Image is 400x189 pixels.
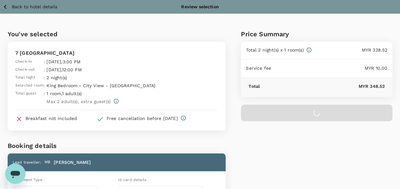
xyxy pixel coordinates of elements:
[15,74,35,81] span: Total night
[13,160,41,164] span: Lead traveller :
[8,29,226,39] h6: You've selected
[181,3,219,10] div: Review selection
[241,29,392,39] div: Price Summary
[45,159,50,165] span: MB
[12,3,57,10] p: Back to hotel details
[15,57,157,105] table: simple table
[15,59,32,65] span: Check-in
[46,66,156,73] p: [DATE] , 12:00 PM
[15,90,36,97] span: Total guest
[260,83,385,89] p: MYR 348.52
[13,178,42,182] span: Document Type
[44,74,45,81] span: :
[15,82,44,89] span: Selected room
[44,82,45,89] span: :
[118,178,146,182] span: Id card details
[54,159,91,165] p: [PERSON_NAME]
[246,65,271,71] p: Service fee
[15,66,35,73] span: Check-out
[249,83,260,89] p: Total
[46,59,156,65] p: [DATE] , 3:00 PM
[5,164,25,184] iframe: Button to launch messaging window, conversation in progress
[107,115,178,122] div: Free cancellation before [DATE]
[8,141,226,151] h6: Booking details
[180,115,186,121] svg: Full refund before 2025-10-09 09:36 Cancelation after 2025-10-09 09:36, cancelation fee of MYR 30...
[46,90,156,97] p: 1 room , 1 adult(s)
[246,47,304,53] p: Total 2 night(s) x 1 room(s)
[46,74,156,81] p: 2 night(s)
[46,98,111,105] p: Max 2 adult(s) , extra guest(s)
[44,59,45,65] span: :
[15,49,218,57] p: 7 [GEOGRAPHIC_DATA]
[25,115,77,122] div: Breakfast not included
[44,66,45,73] span: :
[46,82,156,89] p: King Bedroom - City View - [GEOGRAPHIC_DATA]
[271,65,387,71] p: MYR 10.00
[44,90,45,97] span: :
[312,47,387,53] p: MYR 338.52
[3,3,57,11] button: Back to hotel details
